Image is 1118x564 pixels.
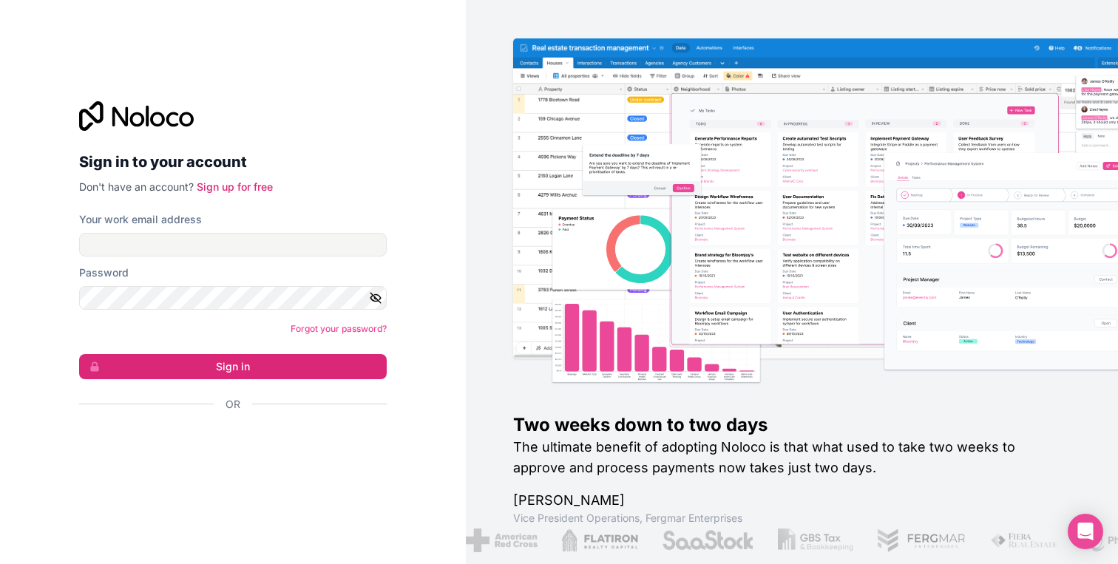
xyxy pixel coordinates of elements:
[558,529,635,552] img: /assets/flatiron-C8eUkumj.png
[513,437,1071,478] h2: The ultimate benefit of adopting Noloco is that what used to take two weeks to approve and proces...
[291,323,387,334] a: Forgot your password?
[79,149,387,175] h2: Sign in to your account
[79,354,387,379] button: Sign in
[197,180,273,193] a: Sign up for free
[79,265,129,280] label: Password
[79,212,202,227] label: Your work email address
[775,529,850,552] img: /assets/gbstax-C-GtDUiK.png
[988,529,1057,552] img: /assets/fiera-fwj2N5v4.png
[72,428,382,461] iframe: Sign in with Google Button
[79,233,387,256] input: Email address
[874,529,964,552] img: /assets/fergmar-CudnrXN5.png
[513,490,1071,511] h1: [PERSON_NAME]
[513,511,1071,526] h1: Vice President Operations , Fergmar Enterprises
[1068,514,1103,549] div: Open Intercom Messenger
[463,529,535,552] img: /assets/american-red-cross-BAupjrZR.png
[79,180,194,193] span: Don't have an account?
[513,413,1071,437] h1: Two weeks down to two days
[659,529,752,552] img: /assets/saastock-C6Zbiodz.png
[79,286,387,310] input: Password
[226,397,240,412] span: Or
